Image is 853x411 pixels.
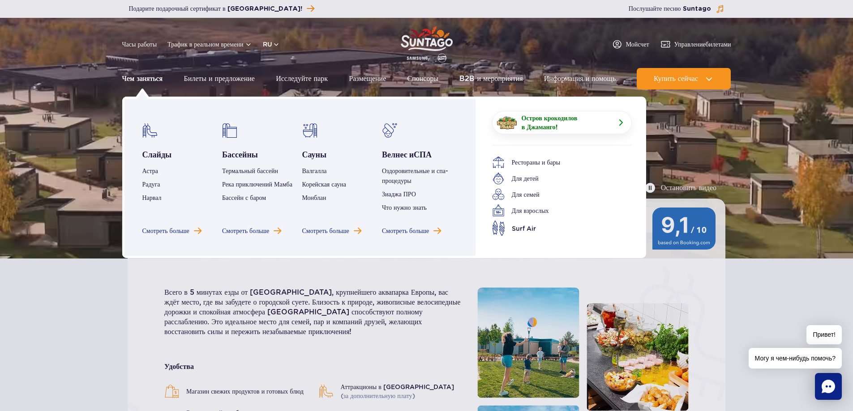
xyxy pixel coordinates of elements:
[142,150,172,160] font: Слайды
[142,181,160,188] a: Радуга
[459,74,523,83] font: B2B и мероприятия
[302,167,327,174] a: Валгалла
[142,227,201,236] a: Посмотреть больше слайдов
[349,74,386,83] font: Размещение
[407,74,439,83] font: Спонсоры
[122,68,163,89] a: Чем заняться
[382,204,427,211] a: Что нужно знать
[414,150,432,160] font: СПА
[674,41,706,48] font: Управление
[492,156,618,169] a: Рестораны и бары
[382,150,432,161] a: Велнес иСПА
[167,41,252,48] button: Трафик в реальном времени
[512,159,561,166] font: Рестораны и бары
[184,74,255,83] font: Билеты и предложение
[407,68,439,89] a: Спонсоры
[492,188,618,201] a: Для семей
[706,41,731,48] font: билетами
[263,41,272,48] font: ru
[222,227,281,236] a: Посмотреть больше бассейнов
[660,39,731,50] a: Управлениебилетами
[122,41,157,48] font: Часы работы
[302,228,349,234] font: Смотреть больше
[512,175,539,182] font: Для детей
[222,150,258,160] font: Бассейны
[755,355,836,362] font: Могу я чем-нибудь помочь?
[122,74,163,83] font: Чем заняться
[492,204,618,217] a: Для взрослых
[815,373,842,400] div: Чат
[492,172,618,185] a: Для детей
[637,68,731,89] button: Купить сейчас
[522,114,578,131] font: Остров крокодилов в Джаманго!
[382,228,429,234] font: Смотреть больше
[492,220,618,236] a: Surf Air
[544,74,616,83] font: Информация и помощь
[302,194,326,201] a: Монблан
[263,40,280,49] button: ru
[626,41,638,48] font: Мой
[302,181,346,188] a: Корейская сауна
[142,150,172,161] a: Слайды
[382,227,441,236] a: Смотреть больше Wellness & SPA
[512,225,536,232] font: Surf Air
[167,41,243,48] font: Трафик в реальном времени
[612,39,649,50] a: Мойсчет
[382,191,416,198] a: Зиаджа ПРО
[512,207,549,214] font: Для взрослых
[142,194,162,201] a: Нарвал
[492,111,632,134] a: Остров крокодилов в Джаманго!
[122,40,157,49] a: Часы работы
[302,150,327,161] a: Сауны
[512,191,540,198] font: Для семей
[349,68,386,89] a: Размещение
[382,167,448,184] a: Оздоровительные и спа-процедуры
[638,41,649,48] font: счет
[382,150,414,160] font: Велнес и
[459,68,523,89] a: B2B и мероприятия
[302,150,327,160] font: Сауны
[222,194,266,201] a: Бассейн с баром
[302,227,361,236] a: Посмотреть больше саун
[276,68,328,89] a: Исследуйте парк
[142,167,158,174] a: Астра
[222,181,292,188] a: Река приключений Мамба
[544,68,616,89] a: Информация и помощь
[222,150,258,161] a: Бассейны
[276,74,328,83] font: Исследуйте парк
[222,167,278,174] a: Термальный бассейн
[813,331,836,338] font: Привет!
[142,228,189,234] font: Смотреть больше
[184,68,255,89] a: Билеты и предложение
[222,228,269,234] font: Смотреть больше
